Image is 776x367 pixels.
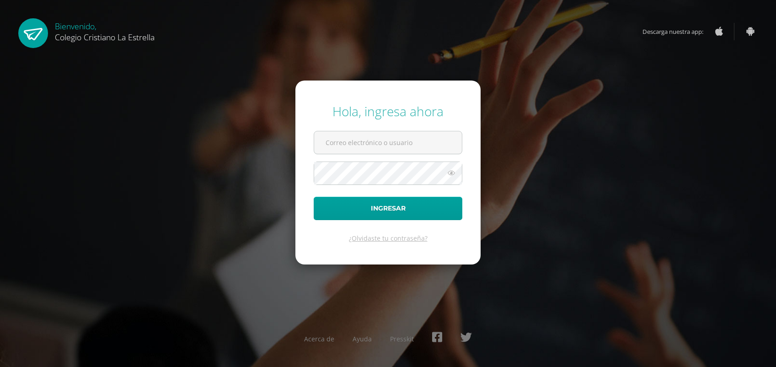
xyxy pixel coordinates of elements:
[349,234,428,243] a: ¿Olvidaste tu contraseña?
[304,335,334,343] a: Acerca de
[314,103,462,120] div: Hola, ingresa ahora
[314,131,462,154] input: Correo electrónico o usuario
[55,18,155,43] div: Bienvenido,
[314,197,462,220] button: Ingresar
[390,335,414,343] a: Presskit
[55,32,155,43] span: Colegio Cristiano La Estrella
[353,335,372,343] a: Ayuda
[642,23,712,40] span: Descarga nuestra app:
